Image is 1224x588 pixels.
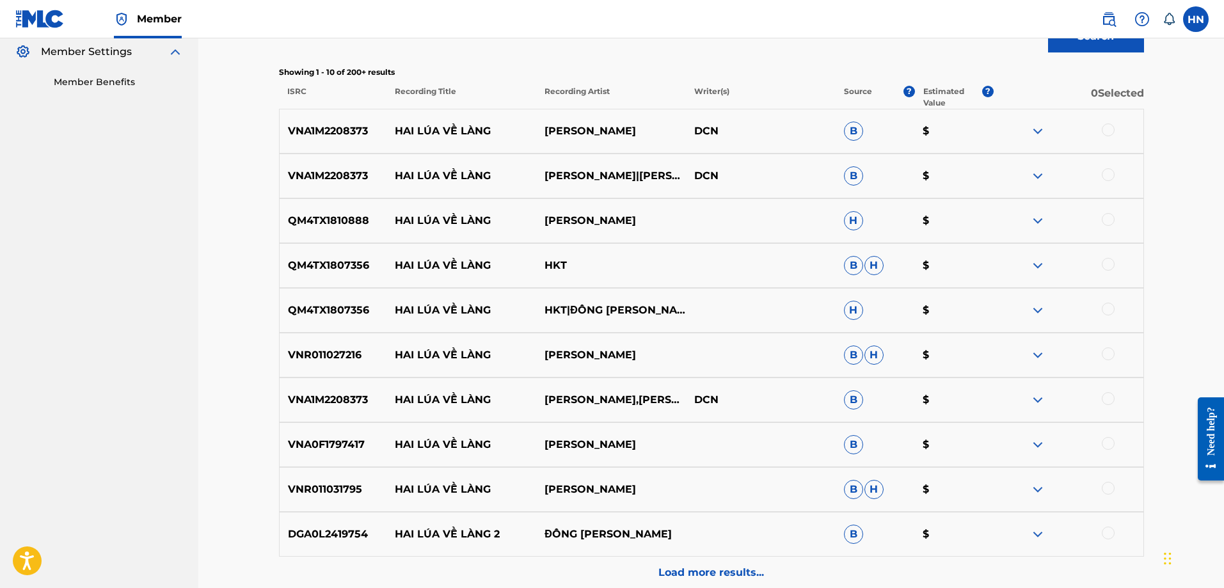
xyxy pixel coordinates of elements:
[536,482,686,497] p: [PERSON_NAME]
[864,480,884,499] span: H
[844,480,863,499] span: B
[280,258,387,273] p: QM4TX1807356
[1183,6,1209,32] div: User Menu
[1164,539,1172,578] div: Drag
[1134,12,1150,27] img: help
[1163,13,1175,26] div: Notifications
[982,86,994,97] span: ?
[903,86,915,97] span: ?
[658,565,764,580] p: Load more results...
[864,256,884,275] span: H
[386,123,536,139] p: HAI LÚA VỀ LÀNG
[536,527,686,542] p: ĐÔNG [PERSON_NAME]
[280,303,387,318] p: QM4TX1807356
[114,12,129,27] img: Top Rightsholder
[280,482,387,497] p: VNR011031795
[1030,123,1045,139] img: expand
[279,67,1144,78] p: Showing 1 - 10 of 200+ results
[844,122,863,141] span: B
[1030,527,1045,542] img: expand
[914,303,994,318] p: $
[386,168,536,184] p: HAI LÚA VỀ LÀNG
[914,527,994,542] p: $
[386,437,536,452] p: HAI LÚA VỀ LÀNG
[536,168,686,184] p: [PERSON_NAME]|[PERSON_NAME]
[137,12,182,26] span: Member
[914,392,994,408] p: $
[1030,258,1045,273] img: expand
[386,392,536,408] p: HAI LÚA VỀ LÀNG
[1030,213,1045,228] img: expand
[1030,303,1045,318] img: expand
[536,437,686,452] p: [PERSON_NAME]
[844,525,863,544] span: B
[54,75,183,89] a: Member Benefits
[280,527,387,542] p: DGA0L2419754
[844,346,863,365] span: B
[536,86,686,109] p: Recording Artist
[536,392,686,408] p: [PERSON_NAME],[PERSON_NAME]
[280,168,387,184] p: VNA1M2208373
[686,86,836,109] p: Writer(s)
[914,123,994,139] p: $
[1030,168,1045,184] img: expand
[386,527,536,542] p: HAI LÚA VỀ LÀNG 2
[844,435,863,454] span: B
[15,10,65,28] img: MLC Logo
[536,258,686,273] p: HKT
[386,482,536,497] p: HAI LÚA VỀ LÀNG
[844,390,863,409] span: B
[1188,388,1224,491] iframe: Resource Center
[923,86,982,109] p: Estimated Value
[386,347,536,363] p: HAI LÚA VỀ LÀNG
[844,301,863,320] span: H
[686,392,836,408] p: DCN
[914,258,994,273] p: $
[914,213,994,228] p: $
[386,86,536,109] p: Recording Title
[168,44,183,60] img: expand
[280,437,387,452] p: VNA0F1797417
[686,123,836,139] p: DCN
[914,347,994,363] p: $
[536,347,686,363] p: [PERSON_NAME]
[280,123,387,139] p: VNA1M2208373
[15,44,31,60] img: Member Settings
[1030,392,1045,408] img: expand
[536,123,686,139] p: [PERSON_NAME]
[1096,6,1122,32] a: Public Search
[386,258,536,273] p: HAI LÚA VỀ LÀNG
[844,86,872,109] p: Source
[1030,437,1045,452] img: expand
[914,437,994,452] p: $
[1160,527,1224,588] iframe: Chat Widget
[914,482,994,497] p: $
[844,211,863,230] span: H
[994,86,1143,109] p: 0 Selected
[864,346,884,365] span: H
[280,347,387,363] p: VNR011027216
[844,166,863,186] span: B
[386,213,536,228] p: HAI LÚA VỀ LÀNG
[280,392,387,408] p: VNA1M2208373
[280,213,387,228] p: QM4TX1810888
[536,303,686,318] p: HKT|ĐÔNG [PERSON_NAME]
[536,213,686,228] p: [PERSON_NAME]
[686,168,836,184] p: DCN
[279,86,386,109] p: ISRC
[1129,6,1155,32] div: Help
[41,44,132,60] span: Member Settings
[914,168,994,184] p: $
[1030,482,1045,497] img: expand
[386,303,536,318] p: HAI LÚA VỀ LÀNG
[844,256,863,275] span: B
[1101,12,1117,27] img: search
[1030,347,1045,363] img: expand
